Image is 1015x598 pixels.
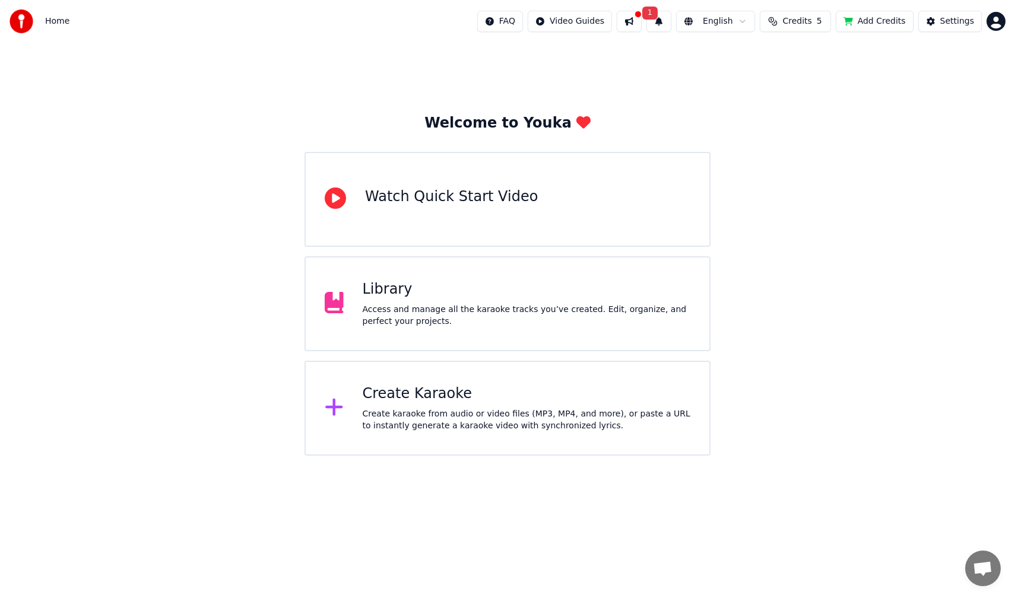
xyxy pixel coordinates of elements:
div: Settings [940,15,974,27]
span: 1 [642,7,658,20]
nav: breadcrumb [45,15,69,27]
span: 5 [817,15,822,27]
div: Access and manage all the karaoke tracks you’ve created. Edit, organize, and perfect your projects. [363,304,691,327]
button: Add Credits [836,11,913,32]
div: Library [363,280,691,299]
button: 1 [646,11,671,32]
span: Home [45,15,69,27]
button: FAQ [477,11,523,32]
div: Create Karaoke [363,384,691,403]
div: Watch Quick Start Video [365,187,538,206]
button: Video Guides [528,11,612,32]
button: Settings [918,11,982,32]
span: Credits [782,15,811,27]
button: Credits5 [760,11,831,32]
div: Open chat [965,551,1001,586]
img: youka [9,9,33,33]
div: Welcome to Youka [424,114,591,133]
div: Create karaoke from audio or video files (MP3, MP4, and more), or paste a URL to instantly genera... [363,408,691,432]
